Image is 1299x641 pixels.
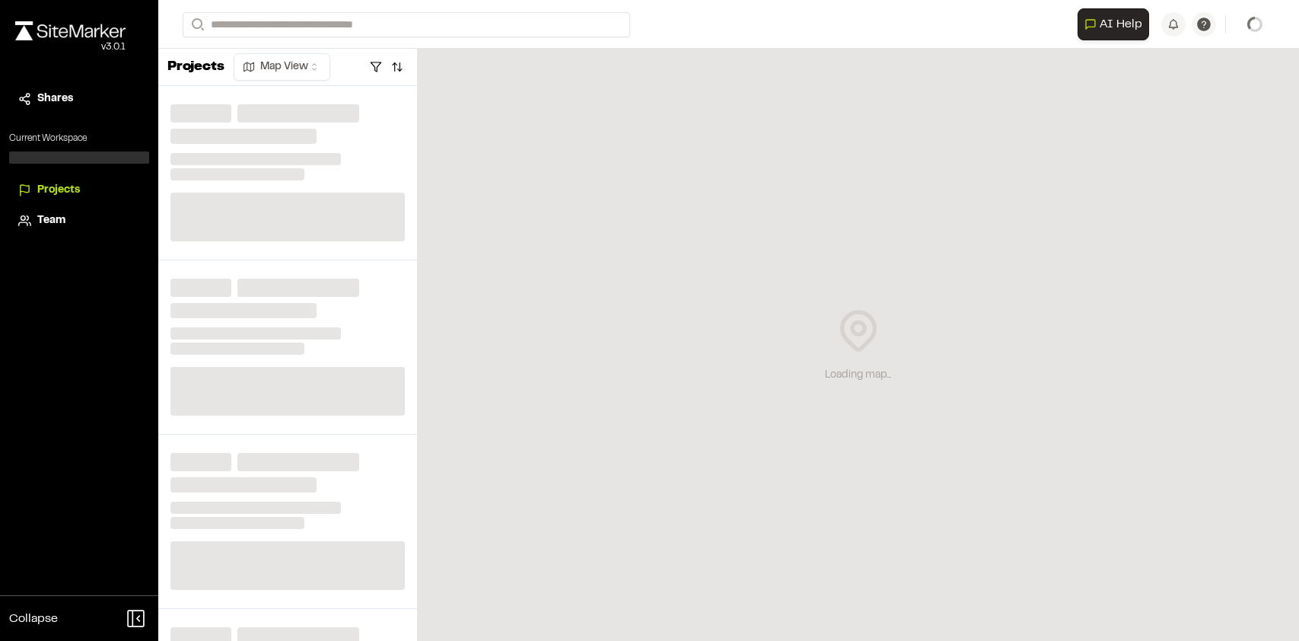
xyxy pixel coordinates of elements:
[37,212,65,229] span: Team
[183,12,210,37] button: Search
[9,132,149,145] p: Current Workspace
[18,182,140,199] a: Projects
[1078,8,1155,40] div: Open AI Assistant
[825,367,891,384] div: Loading map...
[1100,15,1142,33] span: AI Help
[37,91,73,107] span: Shares
[15,40,126,54] div: Oh geez...please don't...
[1078,8,1149,40] button: Open AI Assistant
[18,212,140,229] a: Team
[167,57,224,78] p: Projects
[37,182,80,199] span: Projects
[9,610,58,628] span: Collapse
[15,21,126,40] img: rebrand.png
[18,91,140,107] a: Shares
